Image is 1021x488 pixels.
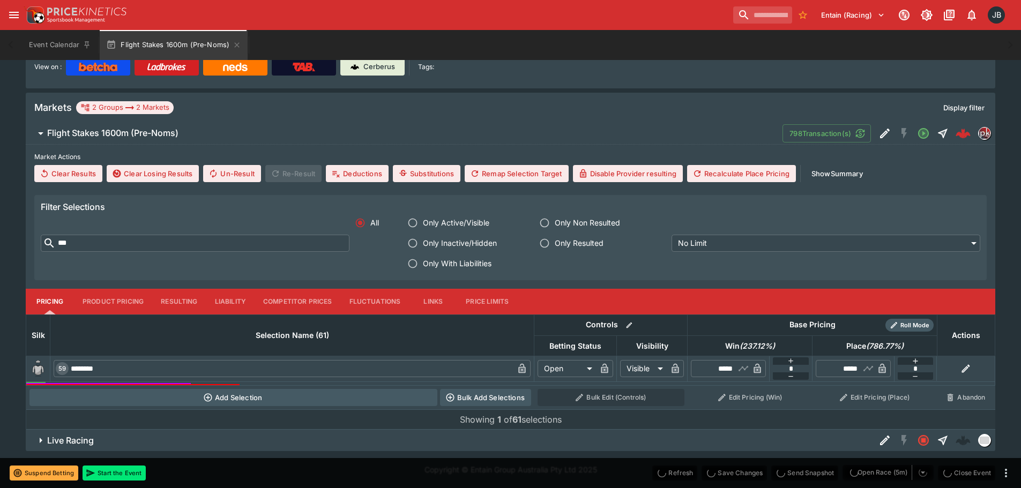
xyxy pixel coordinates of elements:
[534,314,688,335] th: Controls
[47,7,126,16] img: PriceKinetics
[691,389,809,406] button: Edit Pricing (Win)
[956,126,971,141] img: logo-cerberus--red.svg
[4,5,24,25] button: open drawer
[465,165,569,182] button: Remap Selection Target
[100,30,248,60] button: Flight Stakes 1600m (Pre-Noms)
[952,123,974,144] a: e422e652-c19d-460a-b58f-ebbc8952b084
[620,360,667,377] div: Visible
[326,165,389,182] button: Deductions
[937,314,995,356] th: Actions
[23,30,98,60] button: Event Calendar
[555,217,620,228] span: Only Non Resulted
[896,321,934,330] span: Roll Mode
[782,124,871,142] button: 798Transaction(s)
[875,124,895,143] button: Edit Detail
[538,389,684,406] button: Bulk Edit (Controls)
[26,123,782,144] button: Flight Stakes 1600m (Pre-Noms)
[914,431,933,450] button: Closed
[895,5,914,25] button: Connected to PK
[555,237,603,249] span: Only Resulted
[47,127,178,139] h6: Flight Stakes 1600m (Pre-Noms)
[985,3,1008,27] button: Josh Brown
[107,165,199,182] button: Clear Losing Results
[293,63,315,71] img: TabNZ
[988,6,1005,24] div: Josh Brown
[47,435,94,446] h6: Live Racing
[914,124,933,143] button: Open
[875,431,895,450] button: Edit Detail
[26,314,50,356] th: Silk
[393,165,460,182] button: Substitutions
[917,434,930,447] svg: Closed
[34,149,987,165] label: Market Actions
[265,165,322,182] span: Re-Result
[340,58,405,76] a: Cerberus
[10,466,78,481] button: Suspend Betting
[687,165,796,182] button: Recalculate Place Pricing
[24,4,45,26] img: PriceKinetics Logo
[409,289,457,314] button: Links
[933,124,952,143] button: Straight
[866,340,904,352] em: ( 786.77 %)
[244,329,341,342] span: Selection Name (61)
[152,289,206,314] button: Resulting
[1000,467,1012,479] button: more
[29,389,437,406] button: Add Selection
[147,63,186,71] img: Ladbrokes
[805,165,869,182] button: ShowSummary
[785,318,840,332] div: Base Pricing
[740,340,775,352] em: ( 237.12 %)
[834,340,915,352] span: Place(786.77%)
[457,289,517,314] button: Price Limits
[34,101,72,114] h5: Markets
[794,6,811,24] button: No Bookmarks
[937,99,991,116] button: Display filter
[940,389,992,406] button: Abandon
[962,5,981,25] button: Notifications
[423,237,497,249] span: Only Inactive/Hidden
[203,165,260,182] button: Un-Result
[418,58,434,76] label: Tags:
[956,126,971,141] div: e422e652-c19d-460a-b58f-ebbc8952b084
[895,431,914,450] button: SGM Disabled
[978,127,991,140] div: pricekinetics
[26,289,74,314] button: Pricing
[26,430,875,451] button: Live Racing
[206,289,255,314] button: Liability
[423,258,491,269] span: Only With Liabilities
[83,466,146,481] button: Start the Event
[47,18,105,22] img: Sportsbook Management
[341,289,409,314] button: Fluctuations
[223,63,247,71] img: Neds
[351,63,359,71] img: Cerberus
[79,63,117,71] img: Betcha
[815,6,891,24] button: Select Tenant
[672,235,980,252] div: No Limit
[538,360,596,377] div: Open
[363,62,395,72] p: Cerberus
[370,217,379,228] span: All
[34,165,102,182] button: Clear Results
[940,5,959,25] button: Documentation
[34,58,62,76] label: View on :
[74,289,152,314] button: Product Pricing
[512,414,521,425] b: 61
[885,319,934,332] div: Show/hide Price Roll mode configuration.
[460,413,562,426] p: Showing of selections
[255,289,341,314] button: Competitor Prices
[917,127,930,140] svg: Open
[423,217,489,228] span: Only Active/Visible
[622,318,636,332] button: Bulk edit
[917,5,936,25] button: Toggle light/dark mode
[933,431,952,450] button: Straight
[843,465,934,480] div: split button
[816,389,934,406] button: Edit Pricing (Place)
[29,360,47,377] img: blank-silk.png
[978,434,991,447] div: liveracing
[979,127,990,139] img: pricekinetics
[497,414,501,425] b: 1
[733,6,792,24] input: search
[41,201,980,213] h6: Filter Selections
[713,340,787,352] span: Win(237.12%)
